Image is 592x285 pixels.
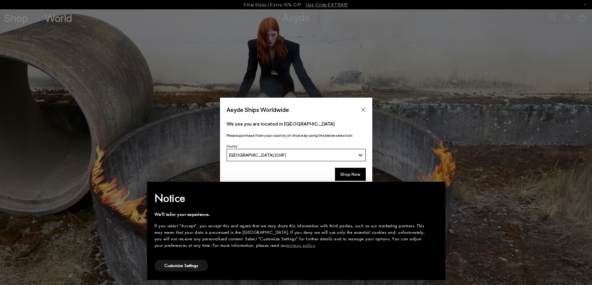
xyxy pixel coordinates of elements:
[154,260,208,271] button: Customize Settings
[227,104,289,115] span: Aeyde Ships Worldwide
[154,190,428,206] h2: Notice
[359,105,368,114] button: Close
[335,168,366,181] button: Shop Now
[227,144,237,148] span: Country
[154,211,428,218] div: We'll tailor your experience.
[227,132,366,138] p: Please purchase from your country of choice by using the below selection:
[229,152,286,158] span: [GEOGRAPHIC_DATA] (CHF)
[287,242,315,248] a: privacy policy
[154,223,428,249] div: If you select "Accept", you accept this and agree that we may share this information with third p...
[227,120,366,127] p: We see you are located in [GEOGRAPHIC_DATA]
[433,186,437,196] span: ×
[428,184,443,198] button: Close this notice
